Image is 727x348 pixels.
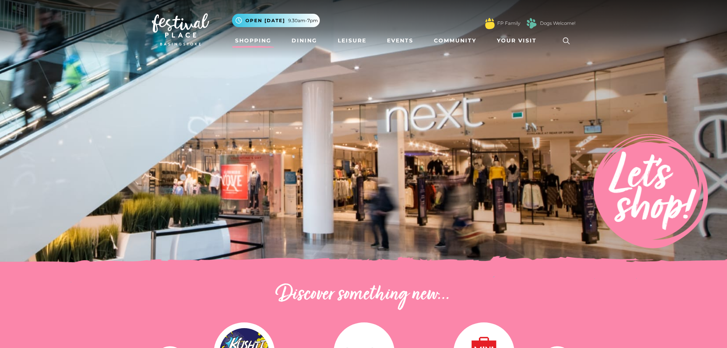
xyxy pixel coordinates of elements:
[245,17,285,24] span: Open [DATE]
[540,20,575,27] a: Dogs Welcome!
[384,34,416,48] a: Events
[335,34,369,48] a: Leisure
[289,34,320,48] a: Dining
[494,34,543,48] a: Your Visit
[497,37,537,45] span: Your Visit
[152,283,575,307] h2: Discover something new...
[288,17,318,24] span: 9.30am-7pm
[431,34,479,48] a: Community
[497,20,520,27] a: FP Family
[232,14,320,27] button: Open [DATE] 9.30am-7pm
[152,13,209,45] img: Festival Place Logo
[232,34,274,48] a: Shopping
